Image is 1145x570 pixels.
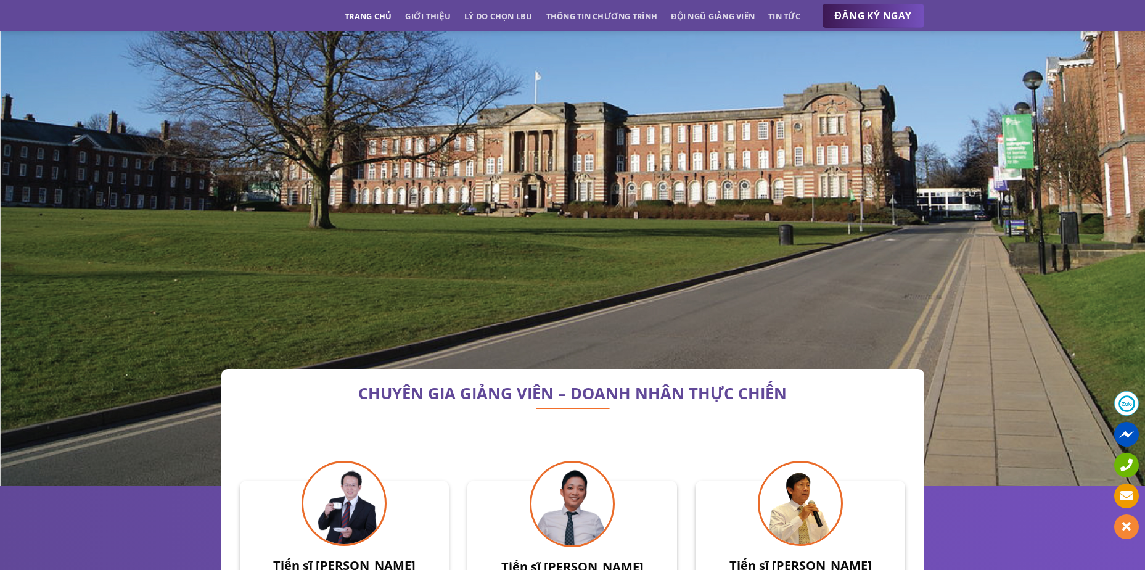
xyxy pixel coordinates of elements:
a: Tin tức [768,5,800,27]
a: Đội ngũ giảng viên [671,5,755,27]
a: Thông tin chương trình [546,5,658,27]
img: line-lbu.jpg [536,408,610,409]
span: ĐĂNG KÝ NGAY [835,8,912,23]
a: Trang chủ [345,5,392,27]
a: Giới thiệu [405,5,451,27]
h2: CHUYÊN GIA GIẢNG VIÊN – DOANH NHÂN THỰC CHIẾN [240,387,906,400]
a: Lý do chọn LBU [464,5,533,27]
a: ĐĂNG KÝ NGAY [823,4,924,28]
